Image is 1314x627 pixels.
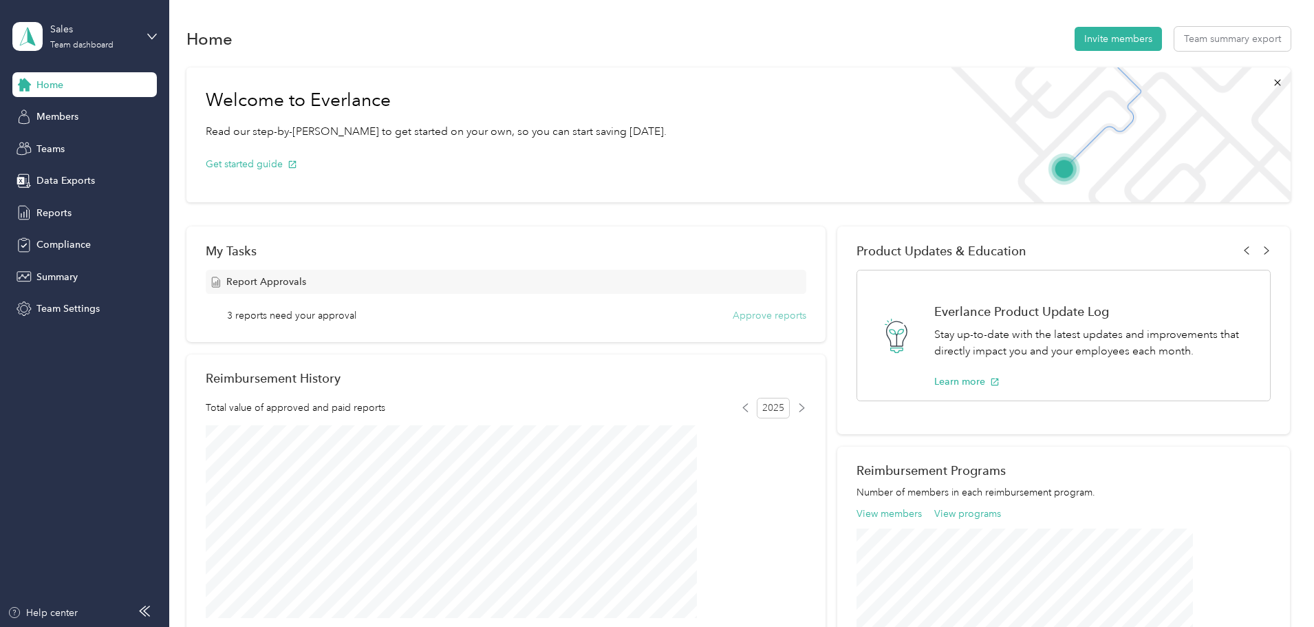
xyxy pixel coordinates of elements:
[206,89,667,111] h1: Welcome to Everlance
[934,374,1000,389] button: Learn more
[36,109,78,124] span: Members
[36,206,72,220] span: Reports
[36,270,78,284] span: Summary
[757,398,790,418] span: 2025
[8,606,78,620] button: Help center
[206,371,341,385] h2: Reimbursement History
[36,237,91,252] span: Compliance
[36,142,65,156] span: Teams
[1237,550,1314,627] iframe: Everlance-gr Chat Button Frame
[934,326,1256,360] p: Stay up-to-date with the latest updates and improvements that directly impact you and your employ...
[934,507,1001,521] button: View programs
[36,301,100,316] span: Team Settings
[227,308,356,323] span: 3 reports need your approval
[206,244,806,258] div: My Tasks
[50,22,136,36] div: Sales
[1075,27,1162,51] button: Invite members
[857,507,922,521] button: View members
[733,308,806,323] button: Approve reports
[206,157,297,171] button: Get started guide
[36,78,63,92] span: Home
[36,173,95,188] span: Data Exports
[937,67,1290,202] img: Welcome to everlance
[186,32,233,46] h1: Home
[857,244,1026,258] span: Product Updates & Education
[226,275,306,289] span: Report Approvals
[206,123,667,140] p: Read our step-by-[PERSON_NAME] to get started on your own, so you can start saving [DATE].
[50,41,114,50] div: Team dashboard
[934,304,1256,319] h1: Everlance Product Update Log
[1174,27,1291,51] button: Team summary export
[857,463,1271,478] h2: Reimbursement Programs
[857,485,1271,500] p: Number of members in each reimbursement program.
[206,401,385,415] span: Total value of approved and paid reports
